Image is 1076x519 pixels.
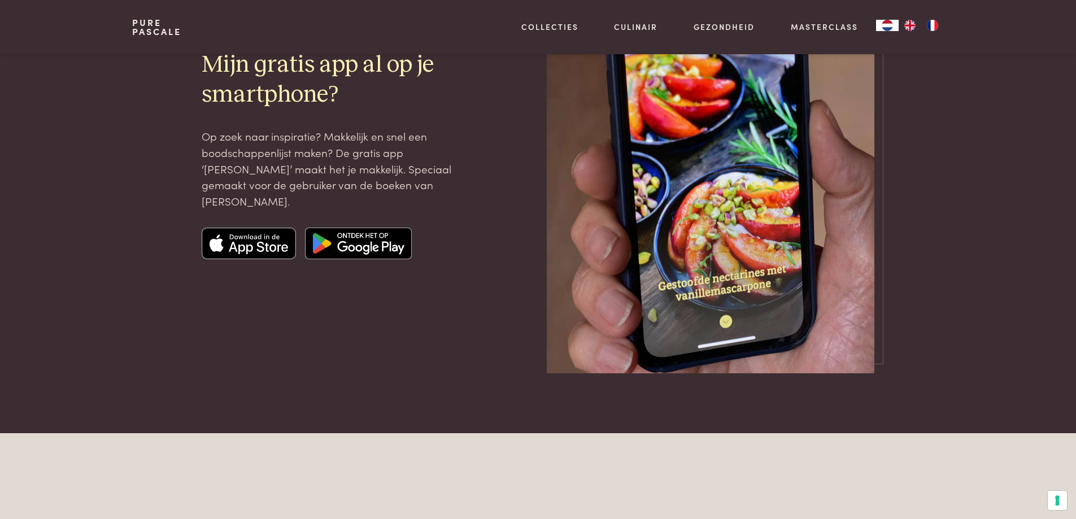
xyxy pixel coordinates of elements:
[202,128,460,209] p: Op zoek naar inspiratie? Makkelijk en snel een boodschappenlijst maken? De gratis app ‘[PERSON_NA...
[899,20,944,31] ul: Language list
[202,228,297,259] img: Apple app store
[876,20,944,31] aside: Language selected: Nederlands
[876,20,899,31] a: NL
[791,21,858,33] a: Masterclass
[614,21,657,33] a: Culinair
[694,21,755,33] a: Gezondheid
[521,21,578,33] a: Collecties
[202,50,460,110] h2: Mijn gratis app al op je smartphone?
[921,20,944,31] a: FR
[899,20,921,31] a: EN
[1048,491,1067,510] button: Uw voorkeuren voor toestemming voor trackingtechnologieën
[305,228,412,259] img: Google app store
[876,20,899,31] div: Language
[132,18,181,36] a: PurePascale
